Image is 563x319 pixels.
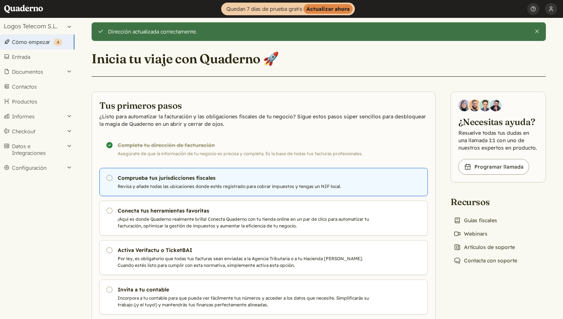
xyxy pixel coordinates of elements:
a: Contacta con soporte [451,255,520,266]
h2: Tus primeros pasos [99,99,428,111]
a: Programar llamada [458,159,529,175]
p: Resuelve todas tus dudas en una llamada 1:1 con uno de nuestros expertos en producto. [458,129,538,151]
a: Quedan 7 días de prueba gratisActualizar ahora [221,3,355,15]
p: Por ley, es obligatorio que todas tus facturas sean enviadas a la Agencia Tributaria o a tu Hacie... [118,255,372,269]
h2: Recursos [451,196,520,208]
img: Diana Carrasco, Account Executive at Quaderno [458,99,470,111]
strong: Actualizar ahora [303,4,353,14]
button: Cierra esta alerta [534,28,540,34]
a: Webinars [451,229,490,239]
p: Incorpora a tu contable para que pueda ver fácilmente tus números y acceder a los datos que neces... [118,295,372,308]
img: Jairo Fumero, Account Executive at Quaderno [469,99,481,111]
p: Revisa y añade todas las ubicaciones donde estés registrado para cobrar impuestos y tengas un NIF... [118,183,372,190]
img: Javier Rubio, DevRel at Quaderno [490,99,502,111]
p: ¡Aquí es donde Quaderno realmente brilla! Conecta Quaderno con tu tienda online en un par de clic... [118,216,372,229]
a: Artículos de soporte [451,242,518,252]
div: Dirección actualizada correctamente. [108,28,528,35]
a: Activa Verifactu o TicketBAI Por ley, es obligatorio que todas tus facturas sean enviadas a la Ag... [99,240,428,275]
p: ¿Listo para automatizar la facturación y las obligaciones fiscales de tu negocio? Sigue estos pas... [99,113,428,128]
a: Guías fiscales [451,215,500,226]
h3: Comprueba tus jurisdicciones fiscales [118,174,372,182]
h2: ¿Necesitas ayuda? [458,116,538,128]
a: Conecta tus herramientas favoritas ¡Aquí es donde Quaderno realmente brilla! Conecta Quaderno con... [99,201,428,236]
a: Comprueba tus jurisdicciones fiscales Revisa y añade todas las ubicaciones donde estés registrado... [99,168,428,196]
h3: Invita a tu contable [118,286,372,293]
a: Invita a tu contable Incorpora a tu contable para que pueda ver fácilmente tus números y acceder ... [99,280,428,315]
h3: Conecta tus herramientas favoritas [118,207,372,214]
span: 4 [57,39,59,45]
img: Ivo Oltmans, Business Developer at Quaderno [479,99,491,111]
h3: Activa Verifactu o TicketBAI [118,246,372,254]
h1: Inicia tu viaje con Quaderno 🚀 [92,51,279,67]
